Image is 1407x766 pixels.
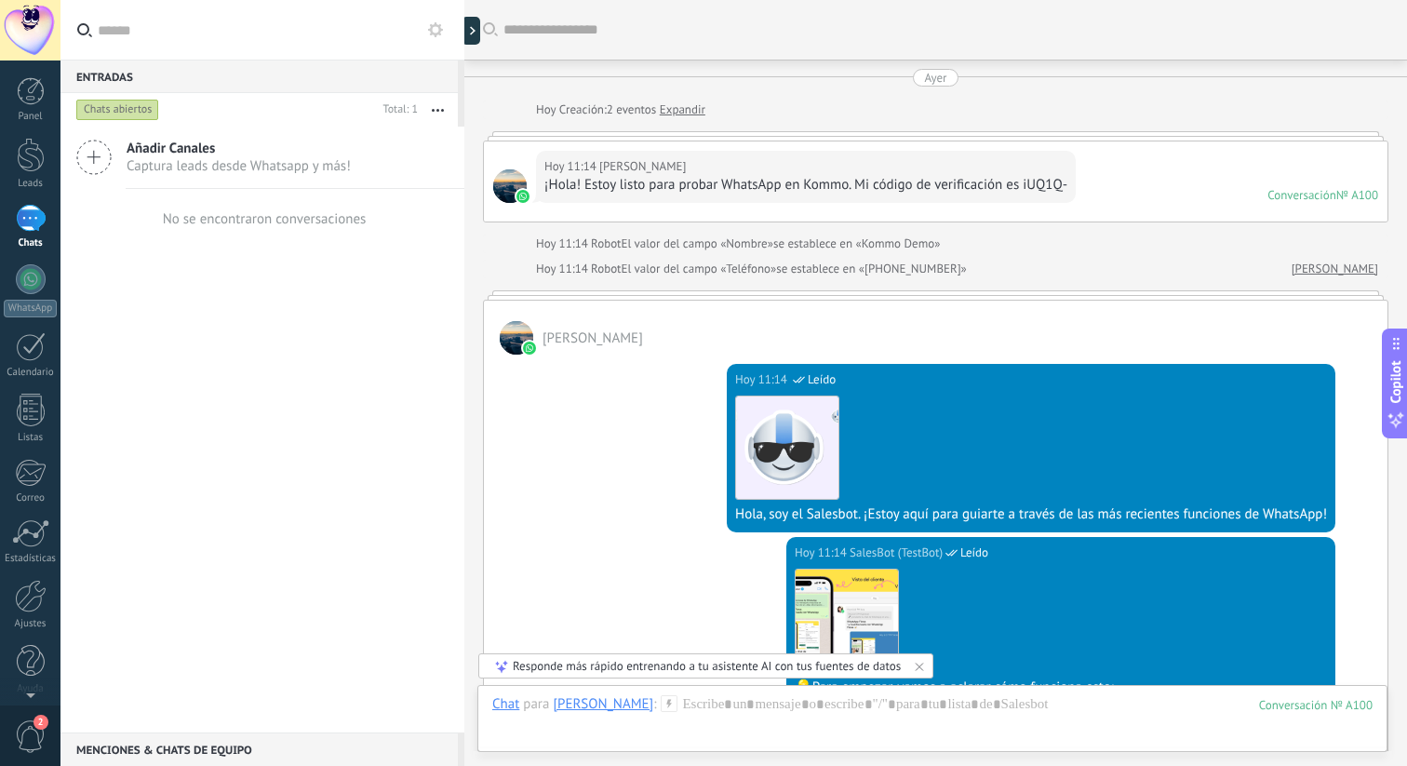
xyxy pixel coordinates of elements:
span: 2 eventos [607,101,656,119]
a: Expandir [660,101,705,119]
span: SalesBot (TestBot) [850,544,943,562]
span: Copilot [1387,360,1405,403]
div: No se encontraron conversaciones [163,210,367,228]
span: Alex Martz [543,329,643,347]
a: [PERSON_NAME] [1292,260,1378,278]
span: El valor del campo «Teléfono» [622,260,777,278]
div: Hola, soy el Salesbot. ¡Estoy aquí para guiarte a través de las más recientes funciones de WhatsApp! [735,505,1327,524]
span: Añadir Canales [127,140,351,157]
div: Ajustes [4,618,58,630]
span: Alex Martz [599,157,686,176]
div: Mostrar [462,17,480,45]
span: Leído [808,370,836,389]
img: waba.svg [523,342,536,355]
div: № A100 [1336,187,1378,203]
div: Calendario [4,367,58,379]
span: 2 [33,715,48,730]
span: Robot [591,235,621,251]
div: Hoy 11:14 [536,235,591,253]
span: Alex Martz [500,321,533,355]
span: para [523,695,549,714]
div: Creación: [536,101,705,119]
div: Hoy 11:14 [735,370,790,389]
div: Total: 1 [376,101,418,119]
div: Chats [4,237,58,249]
div: Correo [4,492,58,504]
span: Captura leads desde Whatsapp y más! [127,157,351,175]
img: waba.svg [516,190,529,203]
span: se establece en «[PHONE_NUMBER]» [776,260,967,278]
div: Responde más rápido entrenando a tu asistente AI con tus fuentes de datos [513,658,901,674]
div: Hoy [536,101,559,119]
div: ¡Hola! Estoy listo para probar WhatsApp en Kommo. Mi código de verificación es iUQ1Q- [544,176,1067,195]
div: Chats abiertos [76,99,159,121]
span: Alex Martz [493,169,527,203]
div: 100 [1259,697,1373,713]
div: Listas [4,432,58,444]
span: Robot [591,261,621,276]
div: Panel [4,111,58,123]
div: Hoy 11:14 [544,157,599,176]
div: 💡Para empezar, vamos a aclarar cómo funciona esto: [795,679,1327,697]
span: El valor del campo «Nombre» [622,235,773,253]
img: 3103cc9e-a66f-4d2a-84b1-1959842a4a65 [796,570,898,672]
div: Menciones & Chats de equipo [60,732,458,766]
div: WhatsApp [4,300,57,317]
span: : [653,695,656,714]
div: Entradas [60,60,458,93]
div: Ayer [924,69,946,87]
div: Conversación [1267,187,1336,203]
div: Leads [4,178,58,190]
div: Alex Martz [553,695,653,712]
div: Estadísticas [4,553,58,565]
span: Leído [960,544,988,562]
div: Hoy 11:14 [536,260,591,278]
div: Hoy 11:14 [795,544,850,562]
span: se establece en «Kommo Demo» [773,235,940,253]
img: 183.png [736,396,838,499]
